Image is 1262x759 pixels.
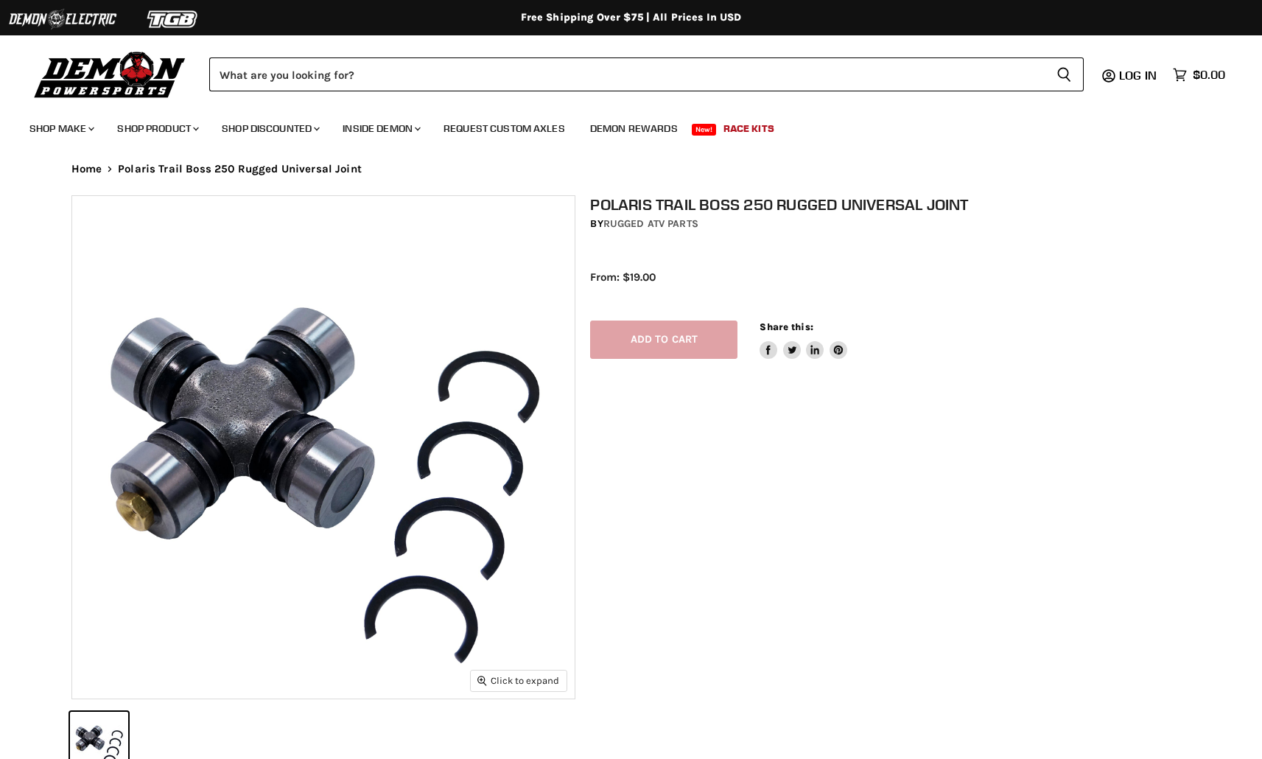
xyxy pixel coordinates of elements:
span: New! [692,124,717,136]
div: Free Shipping Over $75 | All Prices In USD [42,11,1221,24]
a: Home [71,163,102,175]
a: Shop Product [106,113,208,144]
a: $0.00 [1165,64,1233,85]
a: Inside Demon [332,113,430,144]
span: Click to expand [477,675,559,686]
img: TGB Logo 2 [118,5,228,33]
button: Click to expand [471,671,567,690]
a: Rugged ATV Parts [603,217,698,230]
nav: Breadcrumbs [42,163,1221,175]
div: by [590,216,1206,232]
a: Demon Rewards [579,113,689,144]
h1: Polaris Trail Boss 250 Rugged Universal Joint [590,195,1206,214]
a: Shop Discounted [211,113,329,144]
a: Race Kits [712,113,785,144]
button: Search [1045,57,1084,91]
span: Share this: [760,321,813,332]
span: From: $19.00 [590,270,656,284]
img: IMAGE [72,196,575,699]
img: Demon Powersports [29,48,191,100]
form: Product [209,57,1084,91]
span: Polaris Trail Boss 250 Rugged Universal Joint [118,163,362,175]
a: Shop Make [18,113,103,144]
span: Log in [1119,68,1157,83]
a: Log in [1112,69,1165,82]
aside: Share this: [760,321,847,360]
img: Demon Electric Logo 2 [7,5,118,33]
a: Request Custom Axles [432,113,576,144]
input: Search [209,57,1045,91]
ul: Main menu [18,108,1221,144]
span: $0.00 [1193,68,1225,82]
